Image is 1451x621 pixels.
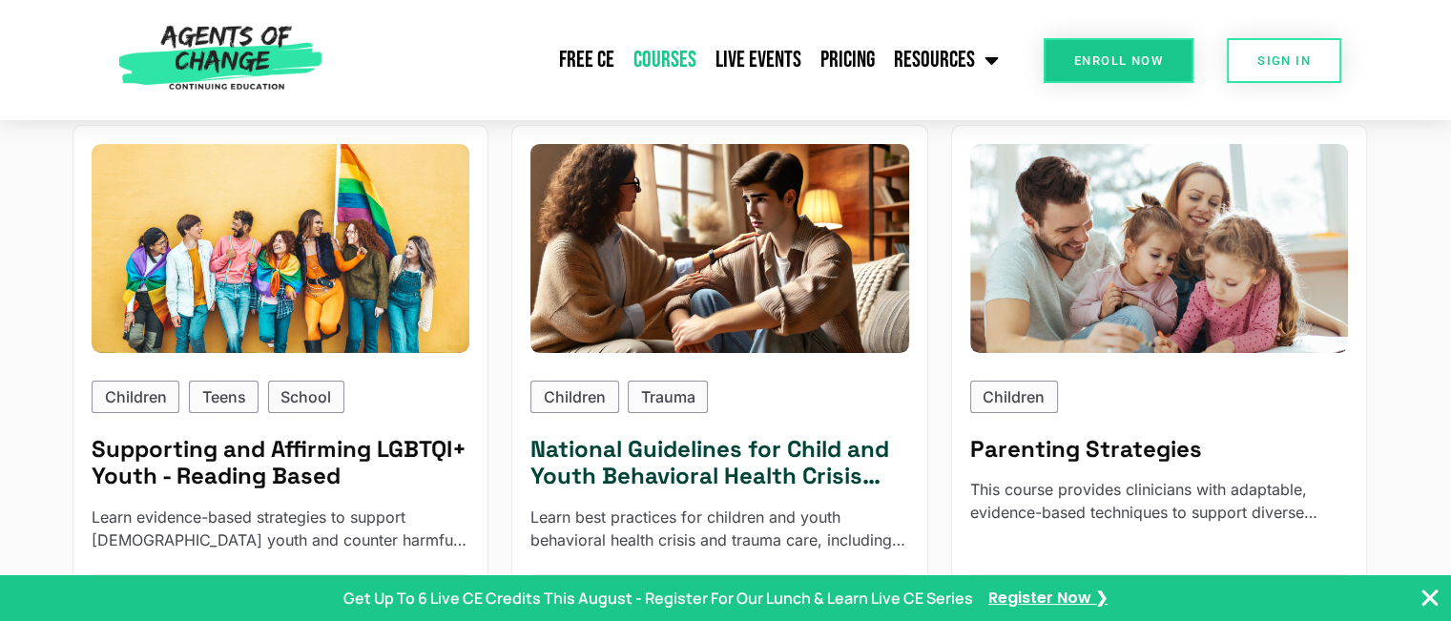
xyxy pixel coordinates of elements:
a: Courses [624,36,706,84]
a: Enroll Now [1044,38,1193,83]
p: Teens [202,385,246,408]
span: SIGN IN [1257,54,1311,67]
p: School [280,385,331,408]
h5: Supporting and Affirming LGBTQI+ Youth - Reading Based [92,436,469,491]
h5: Parenting Strategies [970,436,1348,464]
h5: National Guidelines for Child and Youth Behavioral Health Crisis Care - Reading Based [530,436,908,491]
img: Parenting Strategies (1.5 General CE Credit) [970,144,1348,353]
a: Resources [884,36,1008,84]
img: Supporting and Affirming LGBTQI+ Youth (3 General CE Credit) - Reading Based [92,144,469,353]
button: Close Banner [1419,587,1441,610]
p: Learn best practices for children and youth behavioral health crisis and trauma care, including c... [530,506,908,551]
a: SIGN IN [1227,38,1341,83]
a: Pricing [811,36,884,84]
p: Trauma [641,385,695,408]
a: Free CE [549,36,624,84]
p: Get Up To 6 Live CE Credits This August - Register For Our Lunch & Learn Live CE Series [343,587,973,610]
a: Register Now ❯ [988,588,1108,609]
div: National Guidelines for Child and Youth Behavioral Health Crisis Care (3 General CE Credit) - Rea... [530,144,908,353]
p: Children [105,385,167,408]
p: Children [983,385,1045,408]
img: National Guidelines for Child and Youth Behavioral Health Crisis Care (3 General CE Credit) - Rea... [512,134,928,363]
p: Children [544,385,606,408]
p: Learn evidence-based strategies to support LGBTQI+ youth and counter harmful interventions. SAMHS... [92,506,469,551]
p: This course provides clinicians with adaptable, evidence-based techniques to support diverse pare... [970,478,1348,524]
span: Enroll Now [1074,54,1163,67]
nav: Menu [331,36,1008,84]
a: Live Events [706,36,811,84]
